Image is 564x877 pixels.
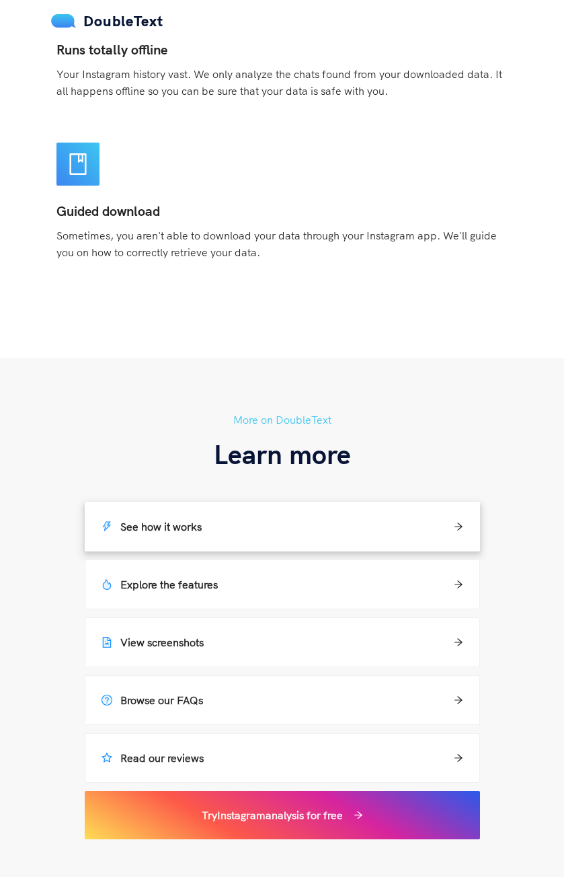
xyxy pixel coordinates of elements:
a: Browse our FAQs [85,675,480,725]
h5: More on DoubleText [81,412,484,428]
span: arrow-right [454,753,463,763]
h5: Try Instagram analysis for free [202,807,343,823]
a: View screenshots [85,617,480,667]
span: arrow-right [354,810,363,820]
span: Your Instagram history vast. We only analyze the chats found from your downloaded data. It all ha... [56,67,502,98]
h5: Read our reviews [102,750,204,766]
span: arrow-right [454,695,463,705]
span: thunderbolt [102,521,112,532]
b: Guided download [56,202,160,219]
span: book [67,153,89,175]
span: DoubleText [83,11,163,30]
span: fire [102,579,112,590]
b: Runs totally offline [56,41,167,58]
span: arrow-right [454,638,463,647]
span: arrow-right [454,522,463,531]
h5: See how it works [102,519,202,535]
h5: View screenshots [102,634,204,650]
span: file-image [102,637,112,648]
h3: Learn more [81,437,484,471]
span: arrow-right [454,580,463,589]
a: TryInstagramanalysis for free [85,791,480,839]
span: question-circle [102,695,112,706]
img: mS3x8y1f88AAAAABJRU5ErkJggg== [51,14,77,28]
a: Explore the features [85,560,480,609]
a: Read our reviews [85,733,480,783]
h5: Explore the features [102,576,218,593]
h5: Browse our FAQs [102,692,203,708]
span: Sometimes, you aren't able to download your data through your Instagram app. We'll guide you on h... [56,229,497,259]
a: See how it works [85,502,480,551]
a: DoubleText [51,11,163,30]
span: star [102,753,112,763]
